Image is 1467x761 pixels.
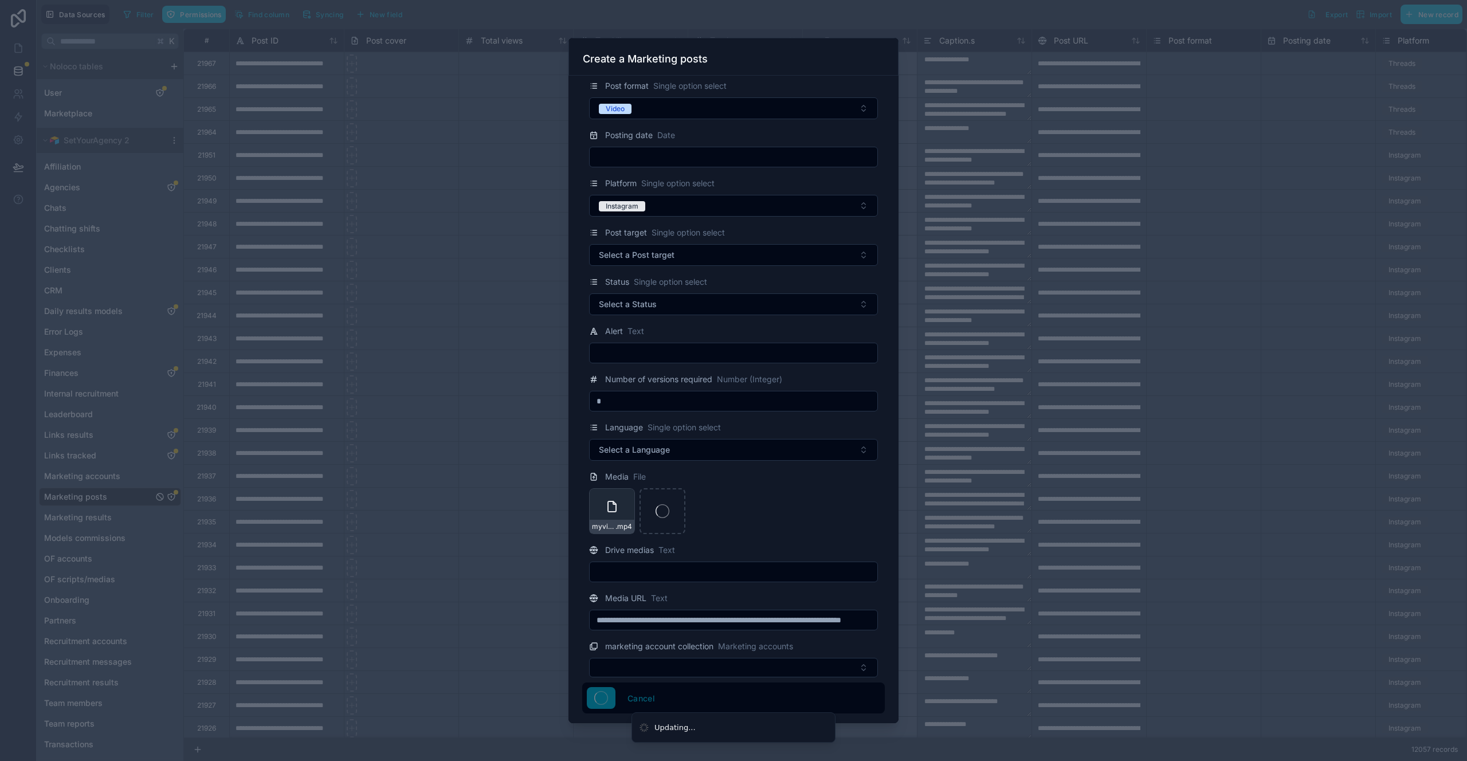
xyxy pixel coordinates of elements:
span: Post target [605,227,647,238]
span: .mp4 [615,522,632,531]
span: Single option select [641,178,715,189]
span: Status [605,276,629,288]
span: Select a Post target [599,249,674,261]
span: Select a Status [599,299,657,310]
button: Select Button [589,97,878,119]
span: Number (Integer) [717,374,782,385]
span: Select a Language [599,444,670,456]
span: Single option select [634,276,707,288]
span: Platform [605,178,637,189]
span: Post format [605,80,649,92]
span: Language [605,422,643,433]
span: Media [605,471,629,483]
span: Single option select [653,80,727,92]
span: Media URL [605,593,646,604]
span: Number of versions required [605,374,712,385]
button: Select Button [589,195,878,217]
button: Select Button [589,439,878,461]
span: Posting date [605,130,653,141]
span: marketing account collection [605,641,713,652]
div: Updating... [654,722,696,733]
h3: Create a Marketing posts [583,52,708,66]
span: Date [657,130,675,141]
span: Text [651,593,668,604]
span: myvideo [592,522,615,531]
span: File [633,471,646,483]
div: Instagram [606,201,638,211]
span: Drive medias [605,544,654,556]
span: Single option select [648,422,721,433]
button: Select Button [589,244,878,266]
span: Single option select [652,227,725,238]
span: Text [627,325,644,337]
span: Marketing accounts [718,641,793,652]
span: Text [658,544,675,556]
div: Video [606,104,625,114]
button: Select Button [589,658,878,677]
span: Alert [605,325,623,337]
button: Select Button [589,293,878,315]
